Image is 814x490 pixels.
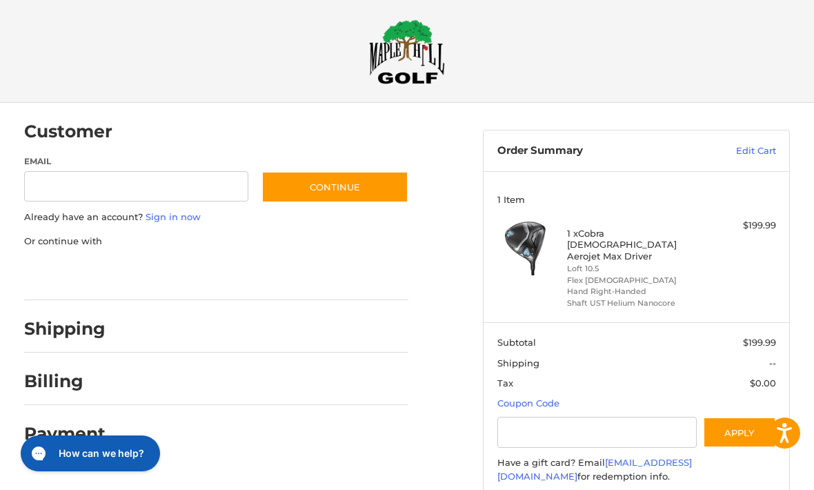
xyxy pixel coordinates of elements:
[19,262,123,286] iframe: PayPal-paypal
[497,456,776,483] div: Have a gift card? Email for redemption info.
[497,417,697,448] input: Gift Certificate or Coupon Code
[743,337,776,348] span: $199.99
[24,371,105,392] h2: Billing
[687,144,776,158] a: Edit Cart
[24,121,112,142] h2: Customer
[146,211,201,222] a: Sign in now
[24,155,248,168] label: Email
[24,235,409,248] p: Or continue with
[703,417,776,448] button: Apply
[567,297,703,309] li: Shaft UST Helium Nanocore
[497,144,688,158] h3: Order Summary
[567,275,703,286] li: Flex [DEMOGRAPHIC_DATA]
[497,378,513,389] span: Tax
[567,228,703,262] h4: 1 x Cobra [DEMOGRAPHIC_DATA] Aerojet Max Driver
[14,431,164,476] iframe: Gorgias live chat messenger
[24,210,409,224] p: Already have an account?
[369,19,445,84] img: Maple Hill Golf
[750,378,776,389] span: $0.00
[24,318,106,340] h2: Shipping
[253,262,357,286] iframe: PayPal-venmo
[497,194,776,205] h3: 1 Item
[706,219,776,233] div: $199.99
[497,398,559,409] a: Coupon Code
[567,286,703,297] li: Hand Right-Handed
[261,171,408,203] button: Continue
[137,262,240,286] iframe: PayPal-paylater
[497,337,536,348] span: Subtotal
[497,457,692,482] a: [EMAIL_ADDRESS][DOMAIN_NAME]
[769,357,776,369] span: --
[567,263,703,275] li: Loft 10.5
[497,357,539,369] span: Shipping
[24,423,106,444] h2: Payment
